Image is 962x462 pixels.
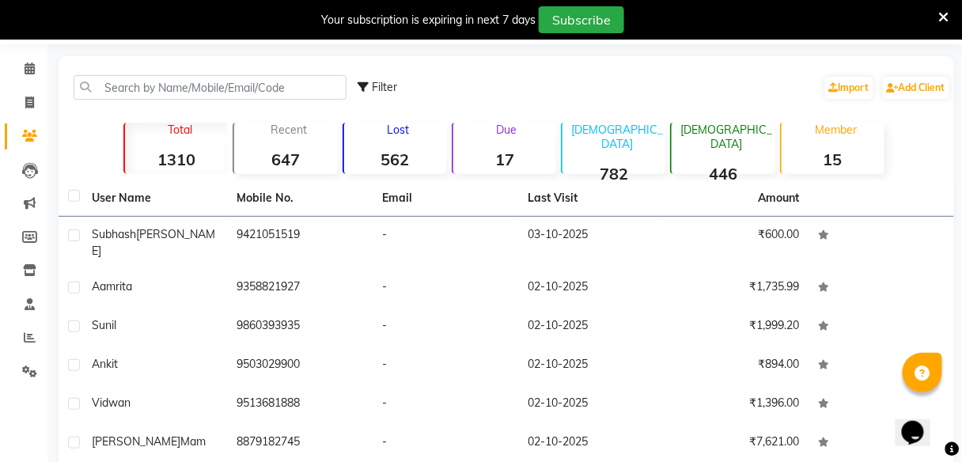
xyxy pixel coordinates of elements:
[518,385,664,424] td: 02-10-2025
[672,164,775,184] strong: 446
[518,180,664,217] th: Last Visit
[456,123,556,137] p: Due
[518,269,664,308] td: 02-10-2025
[782,150,884,169] strong: 15
[228,269,373,308] td: 9358821927
[518,217,664,269] td: 03-10-2025
[883,77,949,99] a: Add Client
[518,346,664,385] td: 02-10-2025
[180,434,206,449] span: Mam
[92,318,116,332] span: Sunil
[664,269,809,308] td: ₹1,735.99
[92,227,215,258] span: [PERSON_NAME]
[74,75,347,100] input: Search by Name/Mobile/Email/Code
[373,80,398,94] span: Filter
[82,180,228,217] th: User Name
[373,217,518,269] td: -
[453,150,556,169] strong: 17
[92,357,118,371] span: ankit
[92,396,131,410] span: vidwan
[664,385,809,424] td: ₹1,396.00
[569,123,665,151] p: [DEMOGRAPHIC_DATA]
[228,346,373,385] td: 9503029900
[678,123,775,151] p: [DEMOGRAPHIC_DATA]
[92,279,132,293] span: aamrita
[344,150,447,169] strong: 562
[125,150,228,169] strong: 1310
[234,150,337,169] strong: 647
[373,180,518,217] th: Email
[373,346,518,385] td: -
[228,180,373,217] th: Mobile No.
[539,6,624,33] button: Subscribe
[373,269,518,308] td: -
[228,217,373,269] td: 9421051519
[228,308,373,346] td: 9860393935
[373,385,518,424] td: -
[664,308,809,346] td: ₹1,999.20
[562,164,665,184] strong: 782
[228,385,373,424] td: 9513681888
[92,227,136,241] span: subhash
[321,12,536,28] div: Your subscription is expiring in next 7 days
[748,180,809,216] th: Amount
[664,346,809,385] td: ₹894.00
[664,217,809,269] td: ₹600.00
[131,123,228,137] p: Total
[240,123,337,137] p: Recent
[92,434,180,449] span: [PERSON_NAME]
[896,399,946,446] iframe: chat widget
[350,123,447,137] p: Lost
[788,123,884,137] p: Member
[518,308,664,346] td: 02-10-2025
[825,77,873,99] a: Import
[373,308,518,346] td: -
